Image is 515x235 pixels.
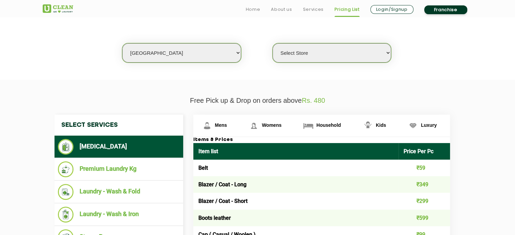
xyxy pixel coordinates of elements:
[370,5,413,14] a: Login/Signup
[407,120,419,132] img: Luxury
[362,120,374,132] img: Kids
[399,210,450,226] td: ₹599
[58,207,74,222] img: Laundry - Wash & Iron
[58,161,180,177] li: Premium Laundry Kg
[399,193,450,209] td: ₹299
[58,184,74,200] img: Laundry - Wash & Fold
[55,115,183,136] h4: Select Services
[248,120,260,132] img: Womens
[376,122,386,128] span: Kids
[58,139,180,155] li: [MEDICAL_DATA]
[421,122,437,128] span: Luxury
[58,207,180,222] li: Laundry - Wash & Iron
[215,122,227,128] span: Mens
[193,143,399,160] th: Item list
[58,184,180,200] li: Laundry - Wash & Fold
[246,5,260,14] a: Home
[201,120,213,132] img: Mens
[424,5,467,14] a: Franchise
[399,160,450,176] td: ₹59
[193,176,399,193] td: Blazer / Coat - Long
[302,97,325,104] span: Rs. 480
[271,5,292,14] a: About us
[193,210,399,226] td: Boots leather
[58,161,74,177] img: Premium Laundry Kg
[58,139,74,155] img: Dry Cleaning
[43,4,73,13] img: UClean Laundry and Dry Cleaning
[303,5,323,14] a: Services
[193,160,399,176] td: Belt
[193,137,450,143] h3: Items & Prices
[399,176,450,193] td: ₹349
[43,97,473,104] p: Free Pick up & Drop on orders above
[335,5,360,14] a: Pricing List
[399,143,450,160] th: Price Per Pc
[316,122,341,128] span: Household
[193,193,399,209] td: Blazer / Coat - Short
[302,120,314,132] img: Household
[262,122,281,128] span: Womens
